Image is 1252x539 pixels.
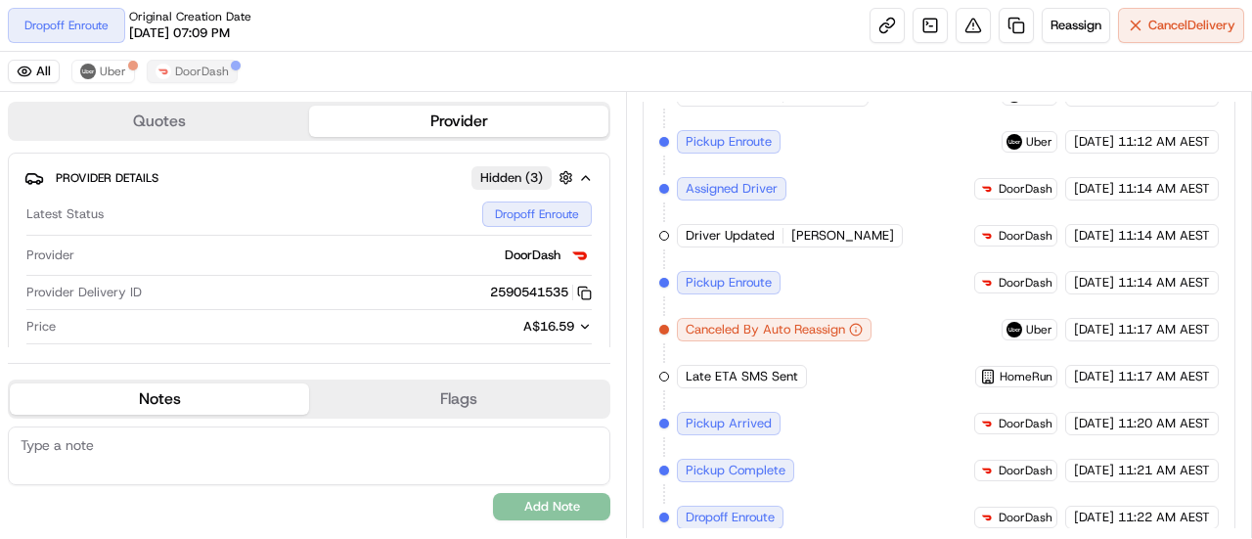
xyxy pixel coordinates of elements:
span: Original Creation Date [129,9,251,24]
span: Pickup Enroute [686,274,772,292]
span: DoorDash [999,416,1052,431]
span: Uber [1026,322,1052,337]
span: 11:21 AM AEST [1118,462,1210,479]
span: [DATE] [1074,321,1114,338]
span: [DATE] [1074,415,1114,432]
span: Driver Updated [686,227,775,245]
span: Canceled By Auto Reassign [686,321,845,338]
span: Pickup Arrived [686,415,772,432]
span: 11:20 AM AEST [1118,415,1210,432]
span: [DATE] 07:09 PM [129,24,230,42]
span: HomeRun [1000,369,1052,384]
button: Provider [309,106,608,137]
span: 11:22 AM AEST [1118,509,1210,526]
img: uber-new-logo.jpeg [1006,322,1022,337]
button: Provider DetailsHidden (3) [24,161,594,194]
span: 11:14 AM AEST [1118,180,1210,198]
span: 11:14 AM AEST [1118,274,1210,292]
span: Reassign [1051,17,1101,34]
span: [DATE] [1074,368,1114,385]
button: Notes [10,383,309,415]
span: DoorDash [999,228,1052,244]
span: Pickup Enroute [686,133,772,151]
span: 11:17 AM AEST [1118,321,1210,338]
span: Late ETA SMS Sent [686,368,798,385]
img: doordash_logo_v2.png [568,244,592,267]
span: A$16.59 [523,318,574,335]
button: All [8,60,60,83]
button: Uber [71,60,135,83]
span: 11:14 AM AEST [1118,227,1210,245]
button: Flags [309,383,608,415]
button: Quotes [10,106,309,137]
span: Uber [1026,134,1052,150]
span: Dropoff Enroute [686,509,775,526]
span: [DATE] [1074,180,1114,198]
span: [DATE] [1074,509,1114,526]
span: Provider [26,247,74,264]
img: doordash_logo_v2.png [979,510,995,525]
span: [DATE] [1074,462,1114,479]
span: Assigned Driver [686,180,778,198]
button: DoorDash [147,60,238,83]
img: uber-new-logo.jpeg [1006,134,1022,150]
span: Pickup Complete [686,462,785,479]
span: 11:12 AM AEST [1118,133,1210,151]
span: [DATE] [1074,133,1114,151]
span: 11:17 AM AEST [1118,368,1210,385]
img: doordash_logo_v2.png [979,463,995,478]
button: Reassign [1042,8,1110,43]
span: Cancel Delivery [1148,17,1235,34]
span: Provider Delivery ID [26,284,142,301]
img: doordash_logo_v2.png [979,416,995,431]
img: doordash_logo_v2.png [979,275,995,291]
img: uber-new-logo.jpeg [80,64,96,79]
img: doordash_logo_v2.png [979,181,995,197]
span: DoorDash [999,275,1052,291]
span: DoorDash [999,181,1052,197]
img: doordash_logo_v2.png [156,64,171,79]
span: [PERSON_NAME] [791,227,894,245]
span: DoorDash [505,247,560,264]
span: Hidden ( 3 ) [480,169,543,187]
span: Price [26,318,56,336]
button: Hidden (3) [471,165,578,190]
span: DoorDash [999,510,1052,525]
span: Latest Status [26,205,104,223]
span: DoorDash [175,64,229,79]
span: Provider Details [56,170,158,186]
img: doordash_logo_v2.png [979,228,995,244]
button: CancelDelivery [1118,8,1244,43]
button: A$16.59 [420,318,592,336]
span: [DATE] [1074,274,1114,292]
span: DoorDash [999,463,1052,478]
span: Uber [100,64,126,79]
span: [DATE] [1074,227,1114,245]
button: 2590541535 [490,284,592,301]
